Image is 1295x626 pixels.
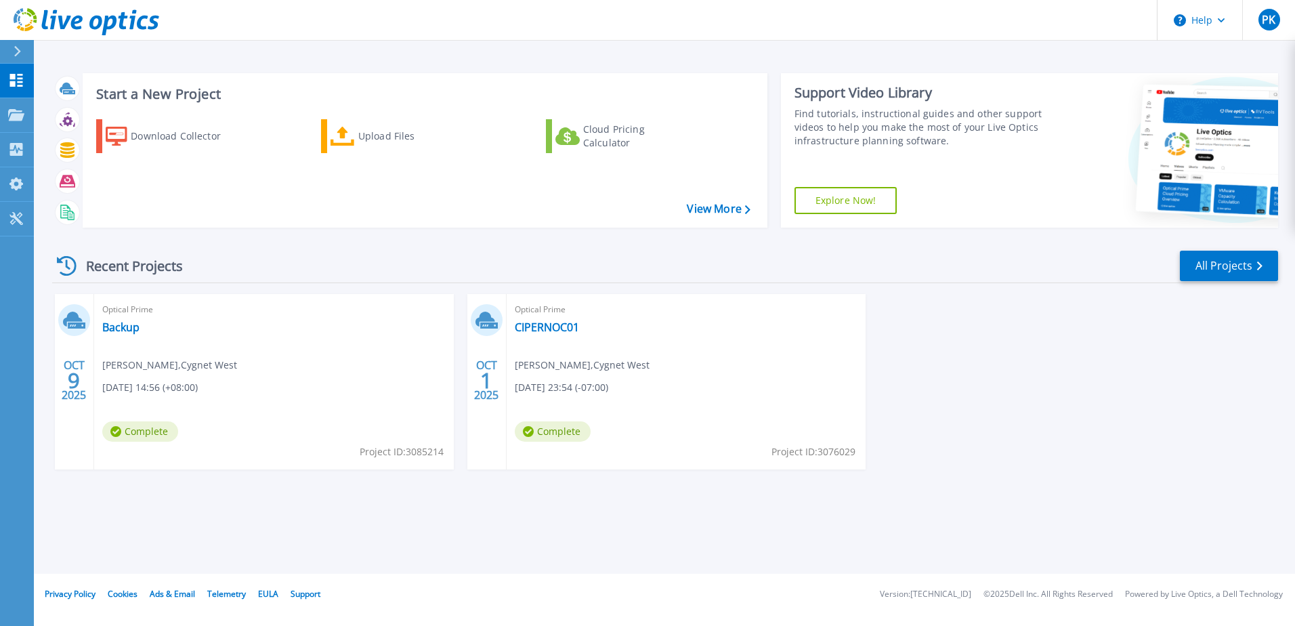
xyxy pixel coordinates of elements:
a: Cloud Pricing Calculator [546,119,697,153]
span: [DATE] 14:56 (+08:00) [102,380,198,395]
div: Cloud Pricing Calculator [583,123,692,150]
a: Backup [102,320,140,334]
span: Optical Prime [515,302,858,317]
div: Find tutorials, instructional guides and other support videos to help you make the most of your L... [794,107,1048,148]
div: OCT 2025 [61,356,87,405]
h3: Start a New Project [96,87,750,102]
li: Powered by Live Optics, a Dell Technology [1125,590,1283,599]
a: EULA [258,588,278,600]
a: Ads & Email [150,588,195,600]
a: Privacy Policy [45,588,95,600]
span: [PERSON_NAME] , Cygnet West [102,358,237,373]
div: Upload Files [358,123,467,150]
span: Optical Prime [102,302,446,317]
a: Telemetry [207,588,246,600]
div: Support Video Library [794,84,1048,102]
span: Project ID: 3076029 [771,444,855,459]
div: Recent Projects [52,249,201,283]
span: [PERSON_NAME] , Cygnet West [515,358,650,373]
a: Download Collector [96,119,247,153]
li: Version: [TECHNICAL_ID] [880,590,971,599]
span: Project ID: 3085214 [360,444,444,459]
span: Complete [102,421,178,442]
span: 9 [68,375,80,386]
span: Complete [515,421,591,442]
div: Download Collector [131,123,239,150]
a: CIPERNOC01 [515,320,579,334]
span: PK [1262,14,1275,25]
a: Support [291,588,320,600]
a: Upload Files [321,119,472,153]
div: OCT 2025 [473,356,499,405]
span: 1 [480,375,492,386]
a: View More [687,203,750,215]
a: All Projects [1180,251,1278,281]
a: Cookies [108,588,137,600]
span: [DATE] 23:54 (-07:00) [515,380,608,395]
li: © 2025 Dell Inc. All Rights Reserved [983,590,1113,599]
a: Explore Now! [794,187,897,214]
